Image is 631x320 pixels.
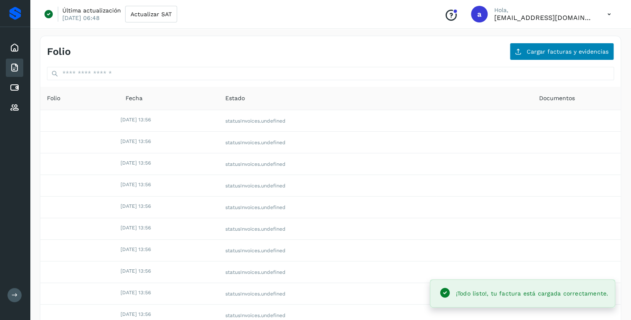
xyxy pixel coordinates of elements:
td: statusInvoices.undefined [219,218,436,240]
h4: Folio [47,46,71,58]
span: Fecha [126,94,143,103]
div: Inicio [6,39,23,57]
span: Cargar facturas y evidencias [527,49,609,54]
td: statusInvoices.undefined [219,153,436,175]
div: Cuentas por pagar [6,79,23,97]
div: Proveedores [6,98,23,117]
p: antoniovmtz@yahoo.com.mx [494,14,594,22]
p: Hola, [494,7,594,14]
div: [DATE] 13:56 [121,159,217,167]
p: Última actualización [62,7,121,14]
td: statusInvoices.undefined [219,175,436,197]
div: [DATE] 13:56 [121,310,217,318]
button: Actualizar SAT [125,6,177,22]
span: Folio [47,94,60,103]
td: statusInvoices.undefined [219,261,436,283]
div: Facturas [6,59,23,77]
span: Estado [225,94,245,103]
div: [DATE] 13:56 [121,267,217,275]
span: ¡Todo listo!, tu factura está cargada correctamente. [456,290,608,297]
td: statusInvoices.undefined [219,110,436,132]
button: Cargar facturas y evidencias [510,43,614,60]
td: statusInvoices.undefined [219,240,436,261]
div: [DATE] 13:56 [121,289,217,296]
div: [DATE] 13:56 [121,246,217,253]
div: [DATE] 13:56 [121,202,217,210]
td: statusInvoices.undefined [219,132,436,153]
td: statusInvoices.undefined [219,197,436,218]
div: [DATE] 13:56 [121,224,217,231]
div: [DATE] 13:56 [121,138,217,145]
span: Documentos [539,94,574,103]
div: [DATE] 13:56 [121,116,217,123]
td: statusInvoices.undefined [219,283,436,305]
p: [DATE] 06:48 [62,14,100,22]
div: [DATE] 13:56 [121,181,217,188]
span: Actualizar SAT [131,11,172,17]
